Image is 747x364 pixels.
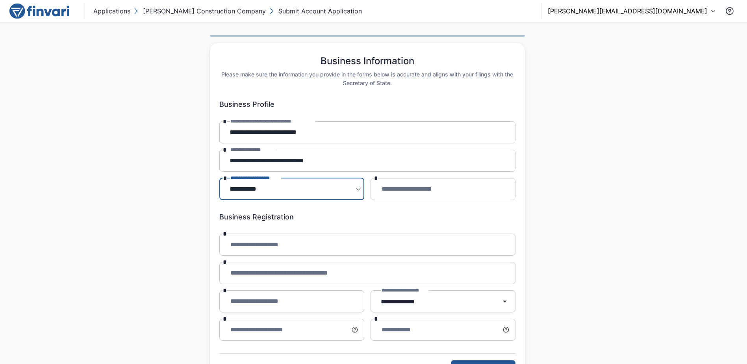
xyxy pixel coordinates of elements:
[92,5,132,17] button: Applications
[548,6,707,16] p: [PERSON_NAME][EMAIL_ADDRESS][DOMAIN_NAME]
[219,100,515,109] h6: Business Profile
[321,56,414,67] h5: Business Information
[143,6,266,16] p: [PERSON_NAME] Construction Company
[93,6,130,16] p: Applications
[278,6,362,16] p: Submit Account Application
[132,5,267,17] button: [PERSON_NAME] Construction Company
[722,3,738,19] button: Contact Support
[548,6,715,16] button: [PERSON_NAME][EMAIL_ADDRESS][DOMAIN_NAME]
[219,70,515,87] h6: Please make sure the information you provide in the forms below is accurate and aligns with your ...
[9,3,69,19] img: logo
[497,293,513,309] button: Open
[267,5,363,17] button: Submit Account Application
[219,213,515,221] h6: Business Registration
